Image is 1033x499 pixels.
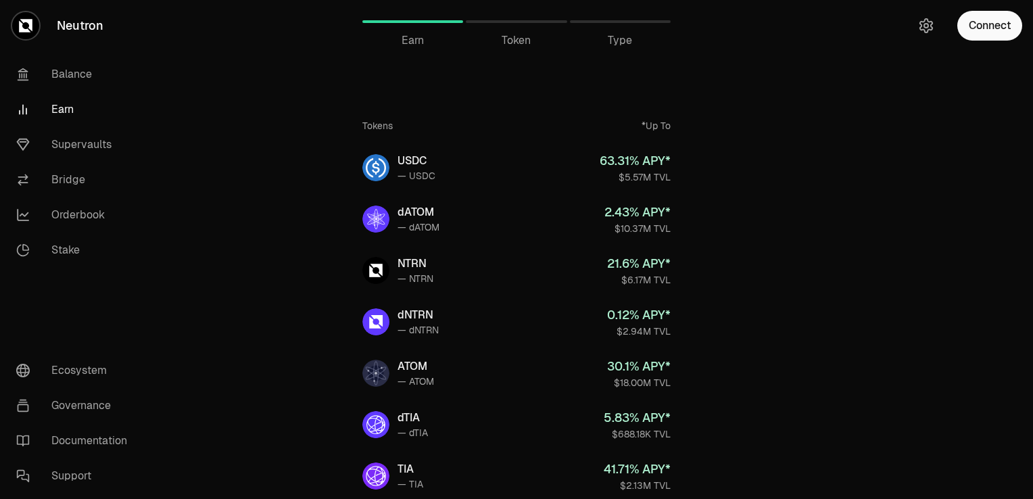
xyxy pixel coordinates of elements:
[5,233,146,268] a: Stake
[604,408,671,427] div: 5.83 % APY*
[604,203,671,222] div: 2.43 % APY*
[5,353,146,388] a: Ecosystem
[600,151,671,170] div: 63.31 % APY*
[5,57,146,92] a: Balance
[607,273,671,287] div: $6.17M TVL
[362,5,463,38] a: Earn
[5,127,146,162] a: Supervaults
[398,477,423,491] div: — TIA
[607,357,671,376] div: 30.1 % APY*
[398,153,435,169] div: USDC
[398,256,433,272] div: NTRN
[362,154,389,181] img: USDC
[398,410,428,426] div: dTIA
[398,169,435,183] div: — USDC
[607,254,671,273] div: 21.6 % APY*
[5,197,146,233] a: Orderbook
[398,375,434,388] div: — ATOM
[5,388,146,423] a: Governance
[398,426,428,439] div: — dTIA
[362,411,389,438] img: dTIA
[604,427,671,441] div: $688.18K TVL
[402,32,424,49] span: Earn
[398,220,439,234] div: — dATOM
[362,257,389,284] img: NTRN
[5,92,146,127] a: Earn
[362,119,393,133] div: Tokens
[957,11,1022,41] button: Connect
[398,358,434,375] div: ATOM
[352,298,681,346] a: dNTRNdNTRN— dNTRN0.12% APY*$2.94M TVL
[607,306,671,325] div: 0.12 % APY*
[398,307,439,323] div: dNTRN
[398,323,439,337] div: — dNTRN
[5,423,146,458] a: Documentation
[352,143,681,192] a: USDCUSDC— USDC63.31% APY*$5.57M TVL
[362,462,389,490] img: TIA
[608,32,632,49] span: Type
[352,400,681,449] a: dTIAdTIA— dTIA5.83% APY*$688.18K TVL
[600,170,671,184] div: $5.57M TVL
[362,360,389,387] img: ATOM
[5,162,146,197] a: Bridge
[5,458,146,494] a: Support
[604,479,671,492] div: $2.13M TVL
[604,460,671,479] div: 41.71 % APY*
[352,349,681,398] a: ATOMATOM— ATOM30.1% APY*$18.00M TVL
[352,195,681,243] a: dATOMdATOM— dATOM2.43% APY*$10.37M TVL
[352,246,681,295] a: NTRNNTRN— NTRN21.6% APY*$6.17M TVL
[607,376,671,389] div: $18.00M TVL
[398,272,433,285] div: — NTRN
[362,308,389,335] img: dNTRN
[502,32,531,49] span: Token
[607,325,671,338] div: $2.94M TVL
[398,461,423,477] div: TIA
[362,206,389,233] img: dATOM
[604,222,671,235] div: $10.37M TVL
[642,119,671,133] div: *Up To
[398,204,439,220] div: dATOM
